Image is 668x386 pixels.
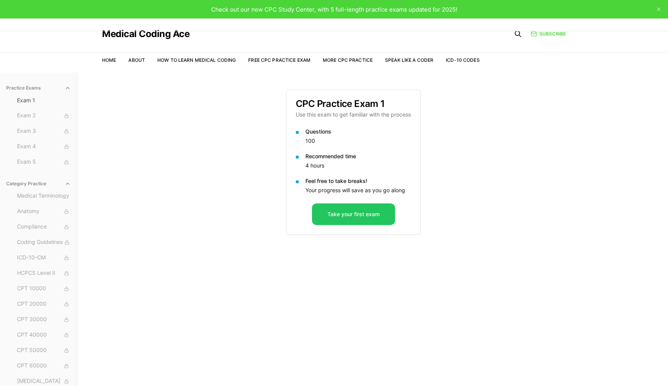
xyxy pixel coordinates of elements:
[296,99,411,108] h3: CPC Practice Exam 1
[128,57,145,63] a: About
[305,177,411,185] p: Feel free to take breaks!
[323,57,373,63] a: More CPC Practice
[305,162,411,169] p: 4 hours
[531,30,566,37] a: Subscribe
[14,141,74,153] button: Exam 4
[17,127,71,135] span: Exam 3
[17,315,71,324] span: CPT 30000
[17,377,71,386] span: [MEDICAL_DATA]
[305,152,411,160] p: Recommended time
[17,96,71,104] span: Exam 1
[17,223,71,231] span: Compliance
[296,111,411,119] p: Use this exam to get familiar with the process
[17,331,71,339] span: CPT 40000
[14,110,74,122] button: Exam 2
[446,57,479,63] a: ICD-10 Codes
[385,57,433,63] a: Speak Like a Coder
[157,57,236,63] a: How to Learn Medical Coding
[14,94,74,107] button: Exam 1
[305,137,411,145] p: 100
[17,300,71,308] span: CPT 20000
[14,221,74,233] button: Compliance
[17,192,71,200] span: Medical Terminology
[3,178,74,190] button: Category Practice
[17,269,71,278] span: HCPCS Level II
[14,313,74,326] button: CPT 30000
[17,284,71,293] span: CPT 10000
[305,186,411,194] p: Your progress will save as you go along
[14,252,74,264] button: ICD-10-CM
[3,82,74,94] button: Practice Exams
[17,362,71,370] span: CPT 60000
[17,346,71,355] span: CPT 50000
[17,142,71,151] span: Exam 4
[14,205,74,218] button: Anatomy
[14,236,74,249] button: Coding Guidelines
[17,238,71,247] span: Coding Guidelines
[14,156,74,168] button: Exam 5
[17,112,71,120] span: Exam 2
[248,57,310,63] a: Free CPC Practice Exam
[14,344,74,357] button: CPT 50000
[102,57,116,63] a: Home
[14,190,74,202] button: Medical Terminology
[17,207,71,216] span: Anatomy
[14,329,74,341] button: CPT 40000
[312,203,395,225] button: Take your first exam
[17,254,71,262] span: ICD-10-CM
[653,3,665,15] button: close
[14,298,74,310] button: CPT 20000
[14,283,74,295] button: CPT 10000
[305,128,411,135] p: Questions
[102,29,189,39] a: Medical Coding Ace
[14,267,74,279] button: HCPCS Level II
[14,360,74,372] button: CPT 60000
[14,125,74,137] button: Exam 3
[17,158,71,166] span: Exam 5
[211,6,457,13] span: Check out our new CPC Study Center, with 5 full-length practice exams updated for 2025!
